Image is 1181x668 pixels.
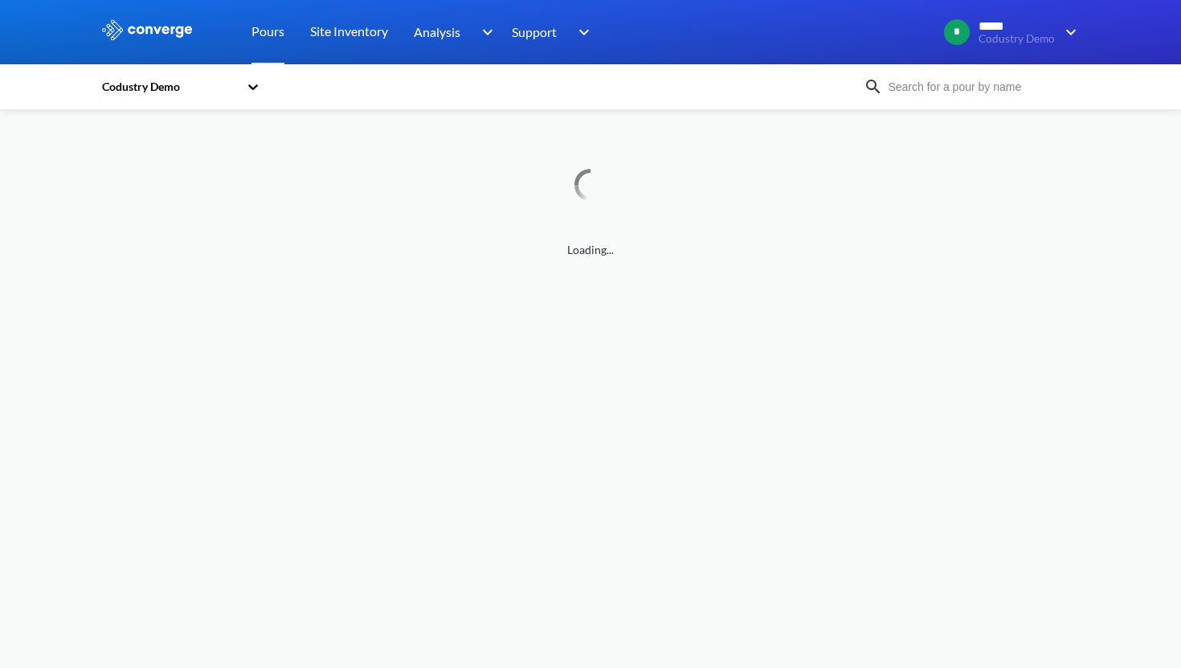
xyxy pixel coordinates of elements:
span: Support [512,22,557,42]
img: downArrow.svg [568,23,594,42]
span: Loading... [100,241,1081,259]
img: downArrow.svg [1055,23,1081,42]
input: Search for a pour by name [883,78,1077,96]
img: logo_ewhite.svg [100,19,194,40]
img: downArrow.svg [472,23,497,42]
span: Analysis [414,22,460,42]
img: icon-search.svg [864,77,883,96]
span: Codustry Demo [979,33,1055,45]
div: Codustry Demo [100,78,239,96]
